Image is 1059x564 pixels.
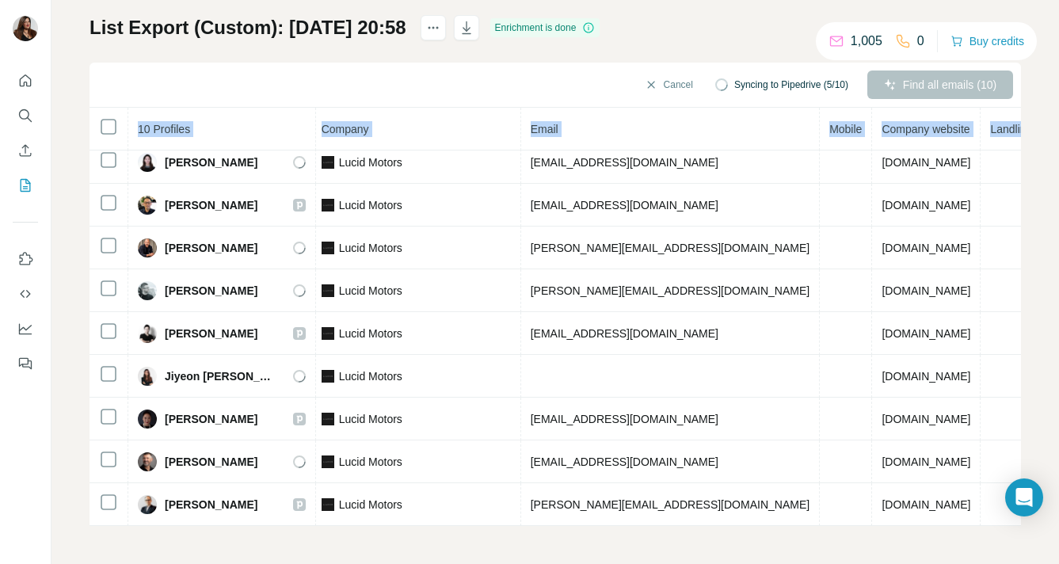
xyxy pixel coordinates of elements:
[165,326,257,341] span: [PERSON_NAME]
[990,123,1032,135] span: Landline
[339,368,402,384] span: Lucid Motors
[13,67,38,95] button: Quick start
[339,197,402,213] span: Lucid Motors
[165,154,257,170] span: [PERSON_NAME]
[138,238,157,257] img: Avatar
[882,199,970,211] span: [DOMAIN_NAME]
[531,327,718,340] span: [EMAIL_ADDRESS][DOMAIN_NAME]
[138,123,190,135] span: 10 Profiles
[322,242,334,254] img: company-logo
[322,498,334,511] img: company-logo
[138,495,157,514] img: Avatar
[322,156,334,169] img: company-logo
[13,314,38,343] button: Dashboard
[917,32,924,51] p: 0
[531,199,718,211] span: [EMAIL_ADDRESS][DOMAIN_NAME]
[13,349,38,378] button: Feedback
[531,156,718,169] span: [EMAIL_ADDRESS][DOMAIN_NAME]
[882,370,970,383] span: [DOMAIN_NAME]
[531,498,809,511] span: [PERSON_NAME][EMAIL_ADDRESS][DOMAIN_NAME]
[13,280,38,308] button: Use Surfe API
[165,240,257,256] span: [PERSON_NAME]
[882,284,970,297] span: [DOMAIN_NAME]
[950,30,1024,52] button: Buy credits
[531,284,809,297] span: [PERSON_NAME][EMAIL_ADDRESS][DOMAIN_NAME]
[339,283,402,299] span: Lucid Motors
[829,123,862,135] span: Mobile
[165,197,257,213] span: [PERSON_NAME]
[882,455,970,468] span: [DOMAIN_NAME]
[322,370,334,383] img: company-logo
[421,15,446,40] button: actions
[165,368,277,384] span: Jiyeon [PERSON_NAME]
[339,326,402,341] span: Lucid Motors
[851,32,882,51] p: 1,005
[90,15,406,40] h1: List Export (Custom): [DATE] 20:58
[322,199,334,211] img: company-logo
[531,242,809,254] span: [PERSON_NAME][EMAIL_ADDRESS][DOMAIN_NAME]
[490,18,600,37] div: Enrichment is done
[138,196,157,215] img: Avatar
[322,327,334,340] img: company-logo
[138,410,157,429] img: Avatar
[882,156,970,169] span: [DOMAIN_NAME]
[322,455,334,468] img: company-logo
[882,498,970,511] span: [DOMAIN_NAME]
[339,497,402,513] span: Lucid Motors
[531,455,718,468] span: [EMAIL_ADDRESS][DOMAIN_NAME]
[138,281,157,300] img: Avatar
[882,123,969,135] span: Company website
[322,123,369,135] span: Company
[165,411,257,427] span: [PERSON_NAME]
[13,136,38,165] button: Enrich CSV
[882,413,970,425] span: [DOMAIN_NAME]
[734,78,848,92] span: Syncing to Pipedrive (5/10)
[13,245,38,273] button: Use Surfe on LinkedIn
[339,411,402,427] span: Lucid Motors
[882,242,970,254] span: [DOMAIN_NAME]
[322,413,334,425] img: company-logo
[13,101,38,130] button: Search
[339,154,402,170] span: Lucid Motors
[1005,478,1043,516] div: Open Intercom Messenger
[531,123,558,135] span: Email
[531,413,718,425] span: [EMAIL_ADDRESS][DOMAIN_NAME]
[13,16,38,41] img: Avatar
[138,153,157,172] img: Avatar
[165,283,257,299] span: [PERSON_NAME]
[138,324,157,343] img: Avatar
[13,171,38,200] button: My lists
[138,367,157,386] img: Avatar
[634,70,704,99] button: Cancel
[165,454,257,470] span: [PERSON_NAME]
[165,497,257,513] span: [PERSON_NAME]
[882,327,970,340] span: [DOMAIN_NAME]
[339,454,402,470] span: Lucid Motors
[138,452,157,471] img: Avatar
[322,284,334,297] img: company-logo
[339,240,402,256] span: Lucid Motors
